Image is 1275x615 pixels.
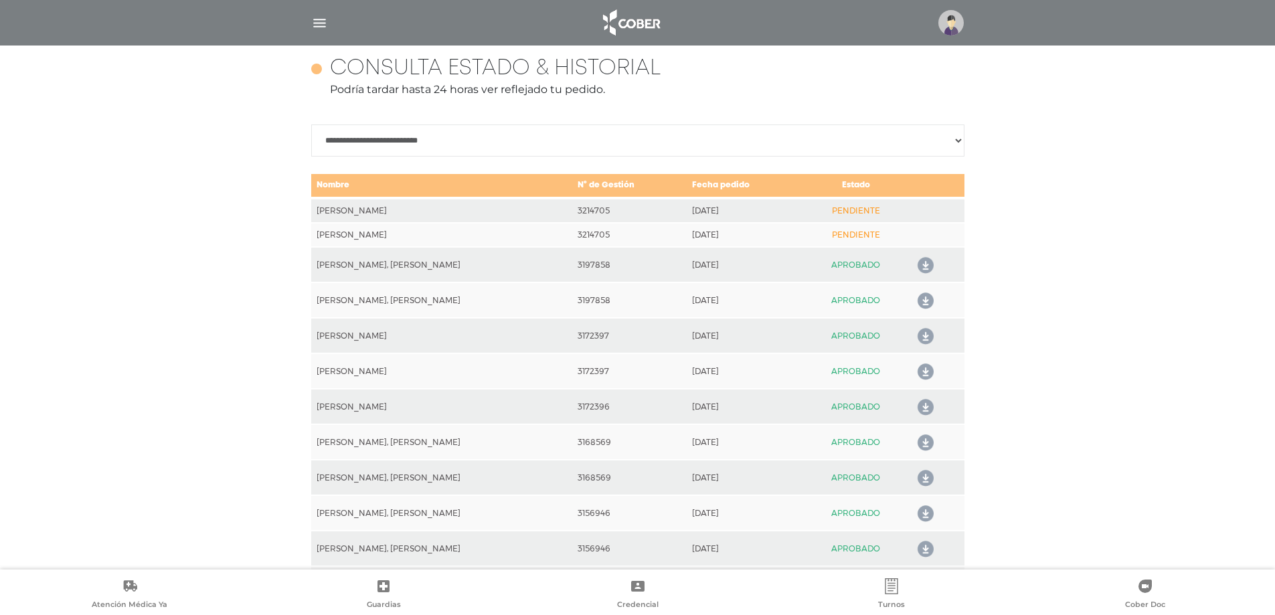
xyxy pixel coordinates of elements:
a: Credencial [511,578,764,612]
td: 3172396 [572,389,687,424]
td: [DATE] [687,566,802,602]
td: 3214705 [572,198,687,223]
p: Podría tardar hasta 24 horas ver reflejado tu pedido. [311,82,964,98]
td: [DATE] [687,389,802,424]
span: Credencial [617,600,659,612]
td: [DATE] [687,495,802,531]
td: APROBADO [802,566,910,602]
td: [DATE] [687,531,802,566]
td: APROBADO [802,531,910,566]
td: [DATE] [687,223,802,247]
td: 3172397 [572,318,687,353]
a: Turnos [764,578,1018,612]
td: 3137934 [572,566,687,602]
td: Estado [802,173,910,198]
td: [DATE] [687,198,802,223]
td: [DATE] [687,424,802,460]
td: [DATE] [687,247,802,282]
td: [PERSON_NAME], [PERSON_NAME] [311,460,573,495]
td: [DATE] [687,282,802,318]
td: APROBADO [802,247,910,282]
img: Cober_menu-lines-white.svg [311,15,328,31]
td: [DATE] [687,460,802,495]
span: Guardias [367,600,401,612]
td: APROBADO [802,389,910,424]
td: PENDIENTE [802,223,910,247]
td: [PERSON_NAME], [PERSON_NAME] [311,531,573,566]
td: [PERSON_NAME], [PERSON_NAME] [311,566,573,602]
img: logo_cober_home-white.png [596,7,666,39]
td: [DATE] [687,353,802,389]
td: [PERSON_NAME], [PERSON_NAME] [311,247,573,282]
a: Atención Médica Ya [3,578,256,612]
span: Atención Médica Ya [92,600,167,612]
td: [PERSON_NAME], [PERSON_NAME] [311,424,573,460]
span: Turnos [878,600,905,612]
td: APROBADO [802,282,910,318]
td: 3197858 [572,282,687,318]
td: 3156946 [572,531,687,566]
td: [PERSON_NAME] [311,223,573,247]
td: [PERSON_NAME] [311,318,573,353]
a: Guardias [256,578,510,612]
td: Fecha pedido [687,173,802,198]
td: APROBADO [802,318,910,353]
td: 3156946 [572,495,687,531]
td: Nombre [311,173,573,198]
td: [PERSON_NAME], [PERSON_NAME] [311,495,573,531]
td: 3214705 [572,223,687,247]
td: [PERSON_NAME] [311,353,573,389]
td: [DATE] [687,318,802,353]
td: APROBADO [802,353,910,389]
td: PENDIENTE [802,198,910,223]
td: [PERSON_NAME] [311,389,573,424]
td: 3168569 [572,424,687,460]
td: APROBADO [802,460,910,495]
h4: Consulta estado & historial [330,56,661,82]
td: 3168569 [572,460,687,495]
a: Cober Doc [1019,578,1272,612]
td: 3172397 [572,353,687,389]
td: APROBADO [802,424,910,460]
td: APROBADO [802,495,910,531]
td: N° de Gestión [572,173,687,198]
span: Cober Doc [1125,600,1165,612]
td: [PERSON_NAME], [PERSON_NAME] [311,282,573,318]
td: 3197858 [572,247,687,282]
td: [PERSON_NAME] [311,198,573,223]
img: profile-placeholder.svg [938,10,964,35]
